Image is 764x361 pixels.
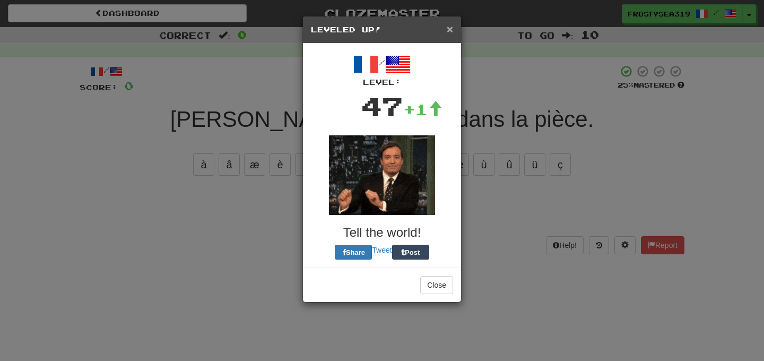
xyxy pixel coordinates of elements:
h5: Leveled Up! [311,24,453,35]
button: Close [447,23,453,35]
span: × [447,23,453,35]
a: Tweet [372,246,392,254]
img: fallon-a20d7af9049159056f982dd0e4b796b9edb7b1d2ba2b0a6725921925e8bac842.gif [329,135,435,215]
h3: Tell the world! [311,226,453,239]
button: Post [392,245,429,260]
button: Share [335,245,372,260]
div: Level: [311,77,453,88]
div: +1 [403,99,442,120]
button: Close [420,276,453,294]
div: / [311,51,453,88]
div: 47 [361,88,403,125]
